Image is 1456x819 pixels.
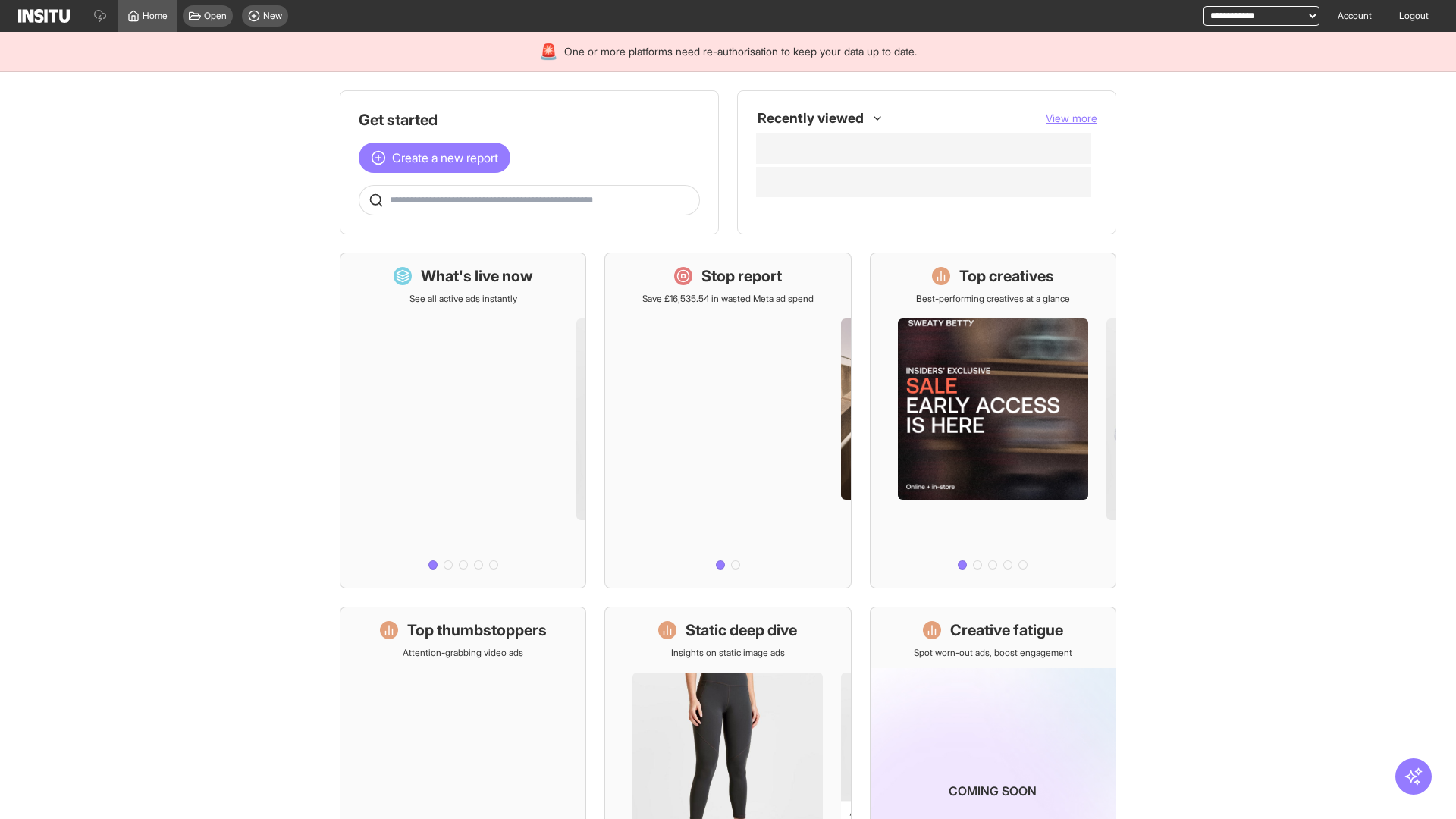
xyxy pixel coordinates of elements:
[539,41,558,62] div: 🚨
[403,647,523,659] p: Attention-grabbing video ads
[18,9,70,23] img: Logo
[564,44,917,59] span: One or more platforms need re-authorisation to keep your data up to date.
[407,620,547,641] h1: Top thumbstoppers
[204,10,227,22] span: Open
[701,265,782,287] h1: Stop report
[870,253,1116,588] a: Top creativesBest-performing creatives at a glance
[1046,111,1097,126] button: View more
[916,293,1070,305] p: Best-performing creatives at a glance
[409,293,517,305] p: See all active ads instantly
[421,265,533,287] h1: What's live now
[671,647,785,659] p: Insights on static image ads
[263,10,282,22] span: New
[359,143,510,173] button: Create a new report
[959,265,1054,287] h1: Top creatives
[686,620,797,641] h1: Static deep dive
[642,293,814,305] p: Save £16,535.54 in wasted Meta ad spend
[392,149,498,167] span: Create a new report
[143,10,168,22] span: Home
[1046,111,1097,124] span: View more
[359,109,700,130] h1: Get started
[604,253,851,588] a: Stop reportSave £16,535.54 in wasted Meta ad spend
[340,253,586,588] a: What's live nowSee all active ads instantly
